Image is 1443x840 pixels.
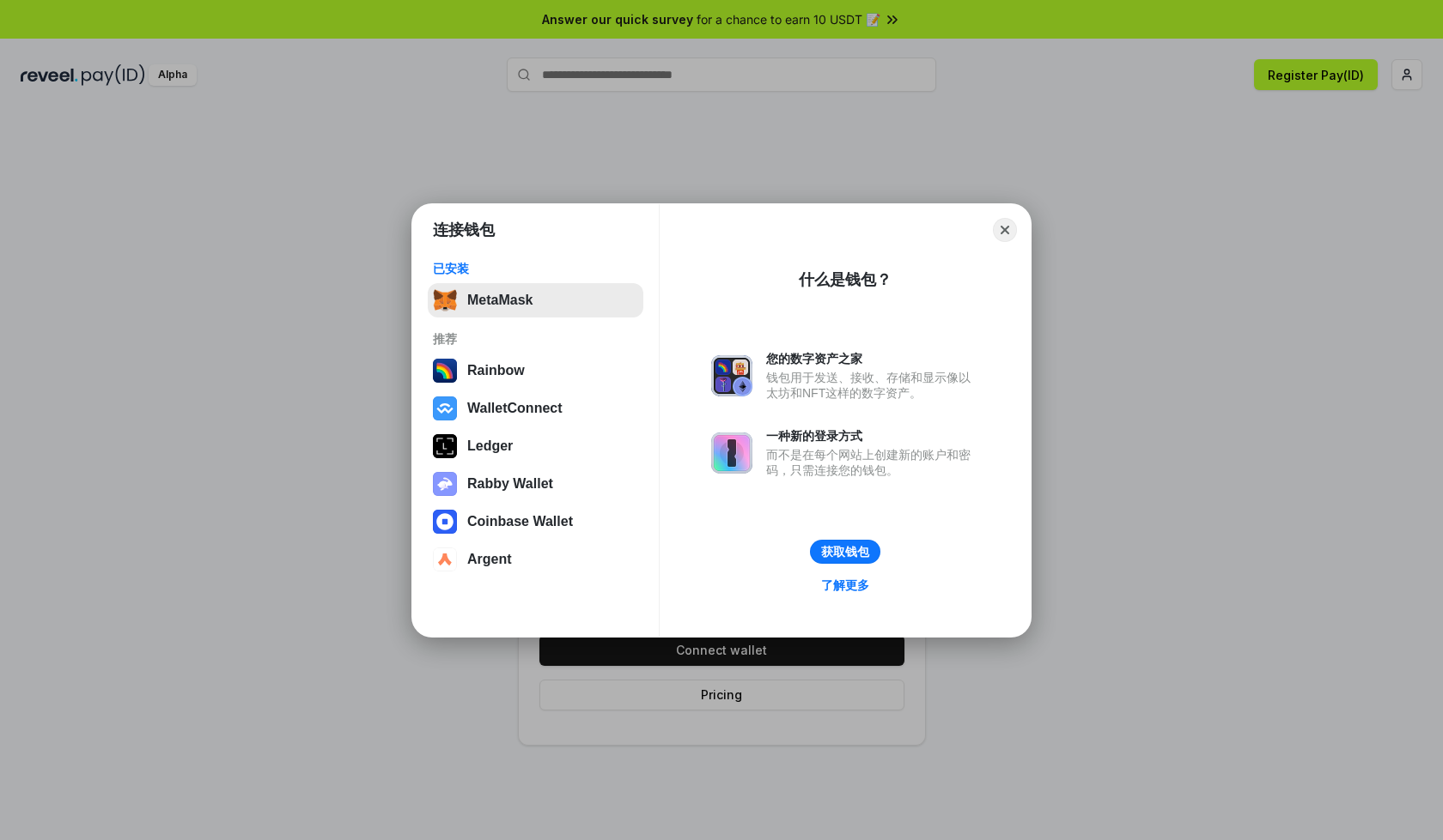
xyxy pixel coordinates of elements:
[428,505,643,539] button: Coinbase Wallet
[467,514,573,529] div: Coinbase Wallet
[993,218,1017,242] button: Close
[428,354,643,388] button: Rainbow
[467,363,525,378] div: Rainbow
[428,429,643,463] button: Ledger
[433,510,457,534] img: svg+xml,%3Csvg%20width%3D%2228%22%20height%3D%2228%22%20viewBox%3D%220%200%2028%2028%22%20fill%3D...
[428,467,643,501] button: Rabby Wallet
[433,220,495,240] h1: 连接钱包
[821,544,869,559] div: 获取钱包
[433,472,457,496] img: svg+xml,%3Csvg%20xmlns%3D%22http%3A%2F%2Fwww.w3.org%2F2000%2Fsvg%22%20fill%3D%22none%22%20viewBox...
[433,359,457,383] img: svg+xml,%3Csvg%20width%3D%22120%22%20height%3D%22120%22%20viewBox%3D%220%200%20120%20120%22%20fil...
[467,476,553,492] div: Rabby Wallet
[433,547,457,571] img: svg+xml,%3Csvg%20width%3D%2228%22%20height%3D%2228%22%20viewBox%3D%220%200%2028%2028%22%20fill%3D...
[467,552,512,567] div: Argent
[467,401,563,416] div: WalletConnect
[810,540,880,564] button: 获取钱包
[428,283,643,317] button: MetaMask
[766,428,979,444] div: 一种新的登录方式
[428,542,643,577] button: Argent
[766,351,979,366] div: 您的数字资产之家
[428,391,643,426] button: WalletConnect
[811,574,880,596] a: 了解更多
[711,432,752,474] img: svg+xml,%3Csvg%20xmlns%3D%22http%3A%2F%2Fwww.w3.org%2F2000%2Fsvg%22%20fill%3D%22none%22%20viewBox...
[433,434,457,458] img: svg+xml,%3Csvg%20xmlns%3D%22http%3A%2F%2Fwww.w3.org%2F2000%2Fsvg%22%20width%3D%2228%22%20height%3...
[433,288,457,312] img: svg+xml,%3Csvg%20fill%3D%22none%22%20height%3D%2233%22%20viewBox%3D%220%200%2035%2033%22%20width%...
[766,370,979,401] div: 钱包用于发送、接收、存储和显示像以太坊和NFT这样的数字资产。
[711,355,752,396] img: svg+xml,%3Csvg%20xmlns%3D%22http%3A%2F%2Fwww.w3.org%2F2000%2Fsvg%22%20fill%3D%22none%22%20viewBox...
[433,331,638,347] div: 推荐
[821,577,869,593] div: 了解更多
[433,261,638,276] div: 已安装
[799,269,892,290] div: 什么是钱包？
[467,438,513,454] div: Ledger
[433,396,457,420] img: svg+xml,%3Csvg%20width%3D%2228%22%20height%3D%2228%22%20viewBox%3D%220%200%2028%2028%22%20fill%3D...
[467,293,533,308] div: MetaMask
[766,447,979,478] div: 而不是在每个网站上创建新的账户和密码，只需连接您的钱包。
